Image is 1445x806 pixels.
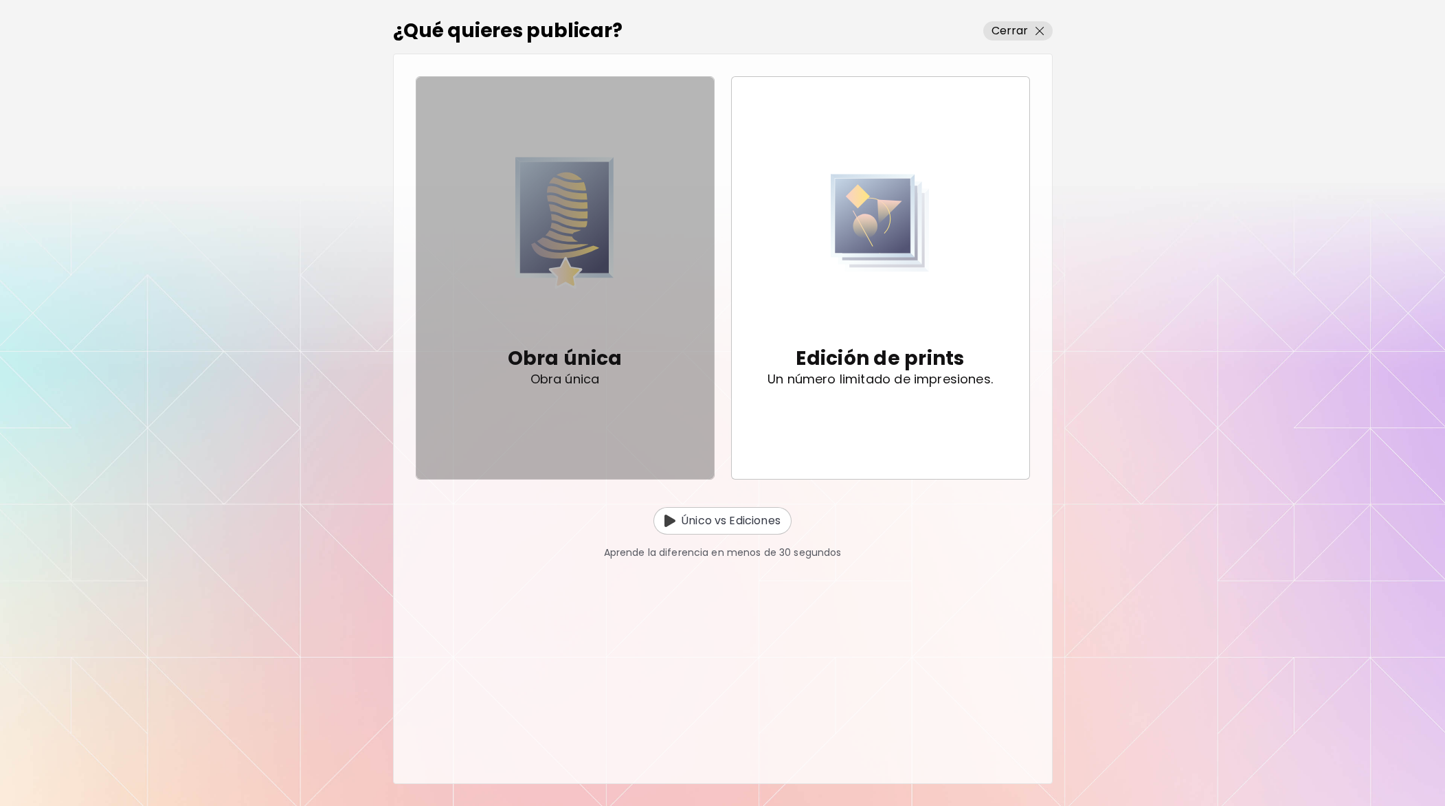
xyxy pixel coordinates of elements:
[653,507,792,535] button: Unique vs EditionÚnico vs Ediciones
[508,345,623,372] p: Obra única
[664,515,675,527] img: Unique vs Edition
[831,135,930,311] img: Print Edition
[768,372,993,386] p: Un número limitado de impresiones.
[796,345,964,372] p: Edición de prints
[604,546,842,560] p: Aprende la diferencia en menos de 30 segundos
[731,76,1030,480] button: Print EditionEdición de printsUn número limitado de impresiones.
[681,513,781,529] p: Único vs Ediciones
[515,135,614,311] img: Unique Artwork
[416,76,715,480] button: Unique ArtworkObra únicaObra única
[530,372,600,386] p: Obra única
